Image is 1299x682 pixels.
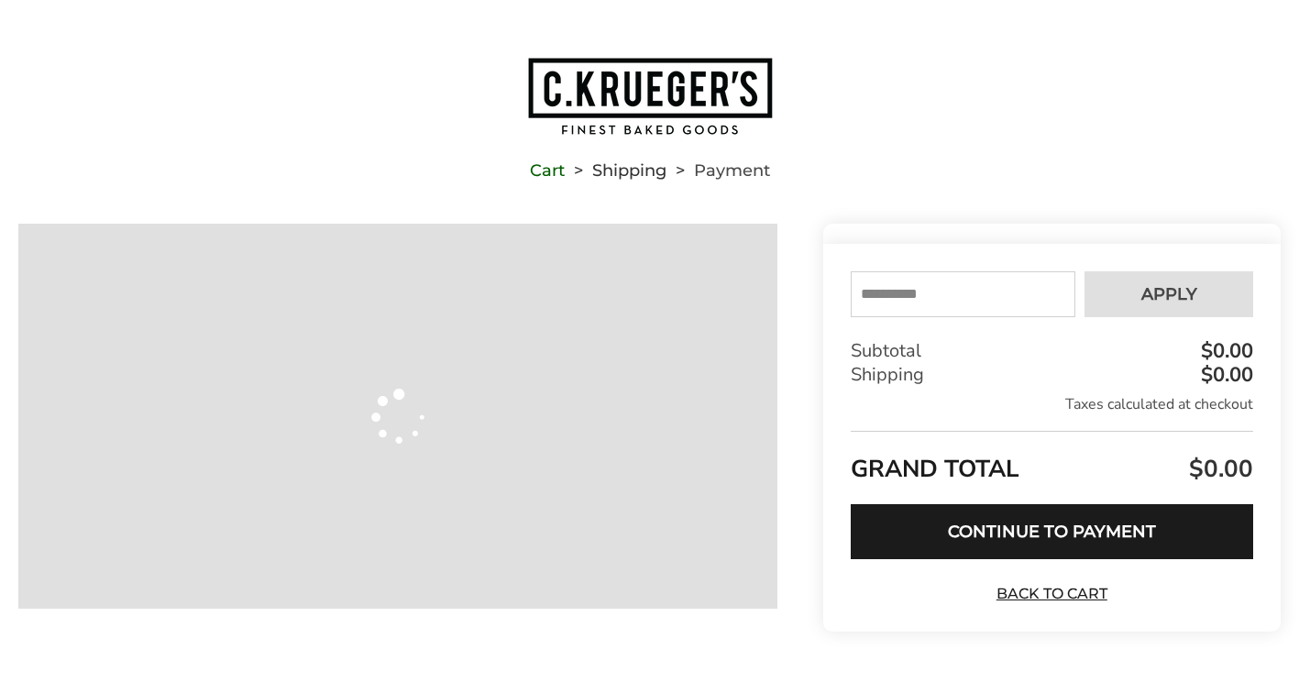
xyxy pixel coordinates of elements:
div: Subtotal [851,339,1253,363]
div: GRAND TOTAL [851,431,1253,490]
div: $0.00 [1196,341,1253,361]
div: $0.00 [1196,365,1253,385]
li: Shipping [565,164,666,177]
a: Cart [530,164,565,177]
a: Back to Cart [987,584,1116,604]
a: Go to home page [18,56,1281,137]
span: Payment [694,164,770,177]
button: Apply [1084,271,1253,317]
span: $0.00 [1184,453,1253,485]
div: Shipping [851,363,1253,387]
img: C.KRUEGER'S [526,56,774,137]
span: Apply [1141,286,1197,302]
button: Continue to Payment [851,504,1253,559]
div: Taxes calculated at checkout [851,394,1253,414]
